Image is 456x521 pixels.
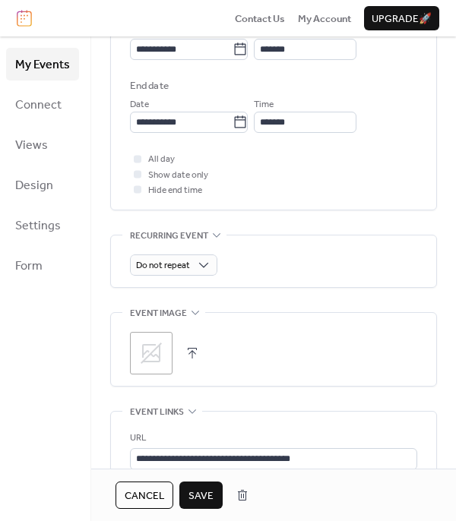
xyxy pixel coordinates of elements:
span: Upgrade 🚀 [372,11,432,27]
button: Upgrade🚀 [364,6,439,30]
div: End date [130,78,169,93]
a: Connect [6,88,79,121]
button: Save [179,482,223,509]
span: Settings [15,214,61,238]
span: My Events [15,53,70,77]
span: All day [148,152,175,167]
a: Form [6,249,79,282]
span: Event image [130,306,187,321]
span: My Account [298,11,351,27]
span: Contact Us [235,11,285,27]
a: My Account [298,11,351,26]
span: Design [15,174,53,197]
a: My Events [6,48,79,81]
span: Do not repeat [136,257,190,274]
img: logo [17,10,32,27]
span: Views [15,134,48,157]
span: Save [188,488,214,504]
span: Recurring event [130,228,208,243]
span: Hide end time [148,183,202,198]
a: Design [6,169,79,201]
span: Date [130,97,149,112]
span: Cancel [125,488,164,504]
span: Connect [15,93,62,117]
a: Contact Us [235,11,285,26]
a: Settings [6,209,79,242]
button: Cancel [116,482,173,509]
span: Event links [130,405,184,420]
a: Views [6,128,79,161]
span: Form [15,254,43,278]
div: URL [130,431,414,446]
div: ; [130,332,173,374]
span: Time [254,97,274,112]
span: Show date only [148,168,208,183]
